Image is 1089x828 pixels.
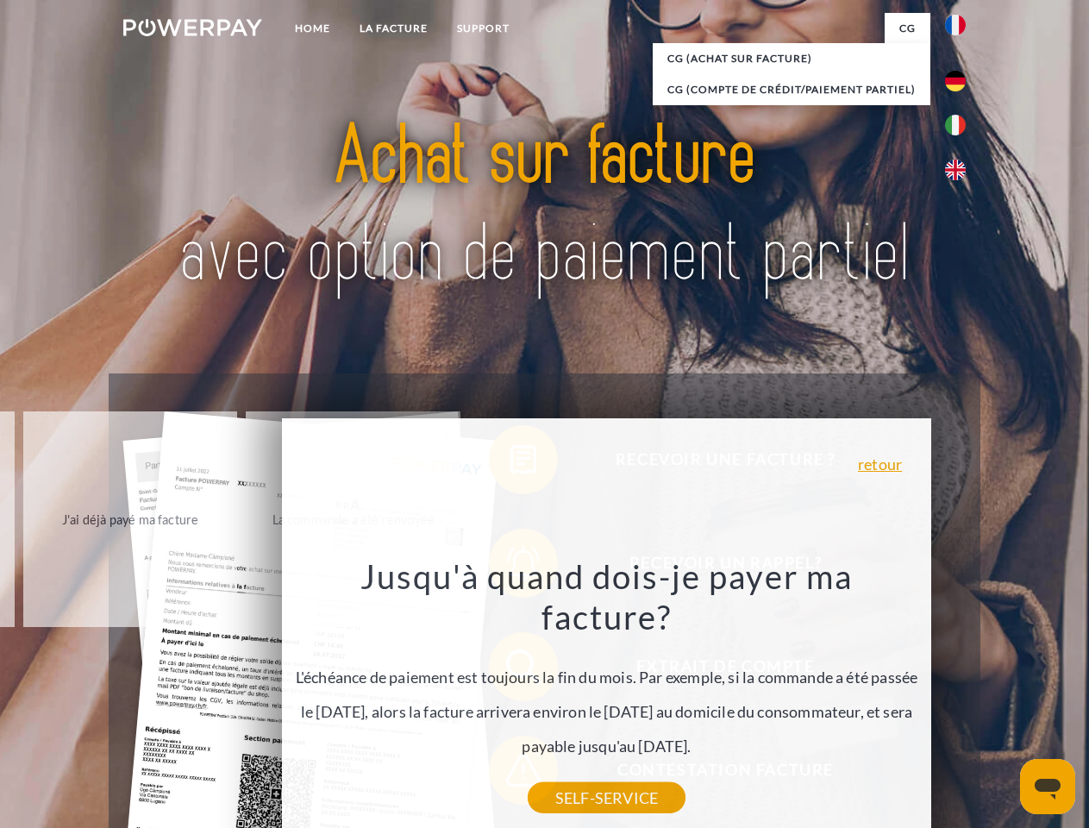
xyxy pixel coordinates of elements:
a: retour [858,456,902,472]
a: CG (achat sur facture) [653,43,930,74]
iframe: Bouton de lancement de la fenêtre de messagerie [1020,759,1075,814]
img: en [945,160,966,180]
a: CG (Compte de crédit/paiement partiel) [653,74,930,105]
a: SELF-SERVICE [528,782,685,813]
img: logo-powerpay-white.svg [123,19,262,36]
img: fr [945,15,966,35]
div: J'ai déjà payé ma facture [34,507,228,530]
div: L'échéance de paiement est toujours la fin du mois. Par exemple, si la commande a été passée le [... [292,555,922,798]
a: LA FACTURE [345,13,442,44]
a: Support [442,13,524,44]
h3: Jusqu'à quand dois-je payer ma facture? [292,555,922,638]
img: de [945,71,966,91]
img: it [945,115,966,135]
a: CG [885,13,930,44]
a: Home [280,13,345,44]
div: La commande a été renvoyée [256,507,450,530]
img: title-powerpay_fr.svg [165,83,924,330]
